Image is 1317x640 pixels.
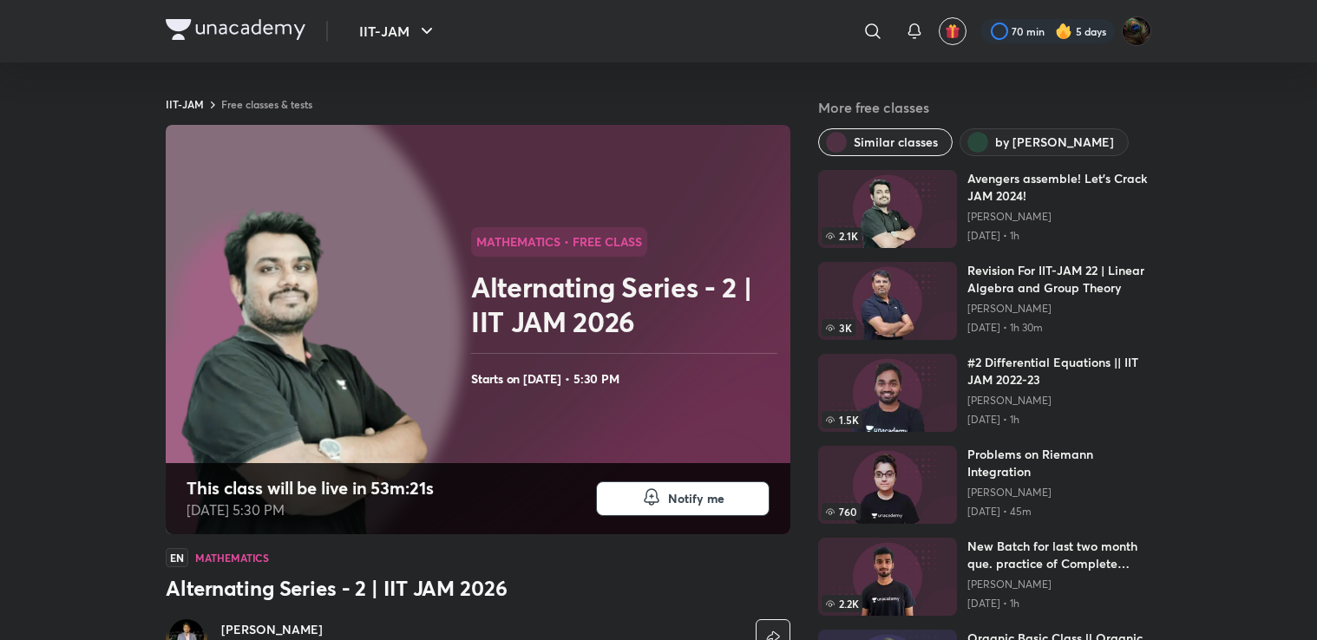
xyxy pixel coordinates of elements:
p: [DATE] • 1h [967,597,1151,611]
a: IIT-JAM [166,97,204,111]
h4: This class will be live in 53m:21s [187,477,434,500]
span: Notify me [668,490,724,507]
span: 1.5K [822,411,862,428]
p: [DATE] • 1h 30m [967,321,1151,335]
h6: Revision For IIT-JAM 22 | Linear Algebra and Group Theory [967,262,1151,297]
p: [DATE] • 45m [967,505,1151,519]
h2: Alternating Series - 2 | IIT JAM 2026 [471,270,783,339]
img: streak [1055,23,1072,40]
span: by Sagar Surya [995,134,1114,151]
h6: New Batch for last two month que. practice of Complete calculus [967,538,1151,572]
a: Company Logo [166,19,305,44]
span: 760 [822,503,861,520]
button: IIT-JAM [349,14,448,49]
a: [PERSON_NAME] [967,486,1151,500]
p: [DATE] • 1h [967,413,1151,427]
span: 3K [822,319,855,336]
img: avatar [945,23,960,39]
button: Notify me [596,481,770,516]
a: [PERSON_NAME] [967,302,1151,316]
a: [PERSON_NAME] [967,210,1151,224]
h6: #2 Differential Equations || IIT JAM 2022-23 [967,354,1151,389]
img: Shubham Deshmukh [1122,16,1151,46]
h4: Mathematics [195,552,269,563]
h6: Problems on Riemann Integration [967,446,1151,480]
button: avatar [939,17,966,45]
img: Company Logo [166,19,305,40]
p: [DATE] 5:30 PM [187,500,434,520]
a: [PERSON_NAME] [967,394,1151,408]
a: Free classes & tests [221,97,312,111]
button: by Sagar Surya [960,128,1129,156]
a: [PERSON_NAME] [967,578,1151,591]
h3: Alternating Series - 2 | IIT JAM 2026 [166,574,790,602]
span: 2.1K [822,227,862,245]
h4: Starts on [DATE] • 5:30 PM [471,368,783,390]
a: [PERSON_NAME] [221,621,353,638]
span: 2.2K [822,595,862,612]
p: [DATE] • 1h [967,229,1151,243]
span: EN [166,548,188,567]
span: Similar classes [854,134,938,151]
button: Similar classes [818,128,953,156]
h5: More free classes [818,97,1151,118]
h6: Avengers assemble! Let's Crack JAM 2024! [967,170,1151,205]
